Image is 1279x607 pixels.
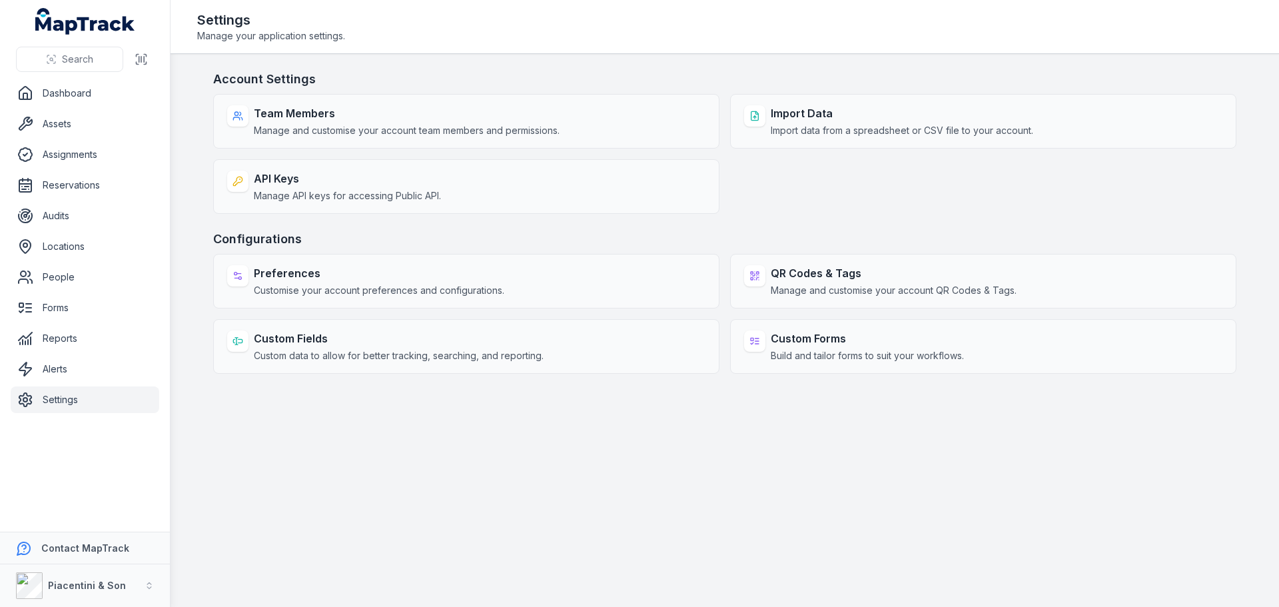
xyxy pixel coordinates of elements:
[11,386,159,413] a: Settings
[254,330,544,346] strong: Custom Fields
[213,159,719,214] a: API KeysManage API keys for accessing Public API.
[16,47,123,72] button: Search
[254,171,441,187] strong: API Keys
[11,356,159,382] a: Alerts
[11,264,159,291] a: People
[254,105,560,121] strong: Team Members
[254,189,441,203] span: Manage API keys for accessing Public API.
[41,542,129,554] strong: Contact MapTrack
[730,94,1236,149] a: Import DataImport data from a spreadsheet or CSV file to your account.
[254,284,504,297] span: Customise your account preferences and configurations.
[771,105,1033,121] strong: Import Data
[11,141,159,168] a: Assignments
[11,325,159,352] a: Reports
[48,580,126,591] strong: Piacentini & Son
[254,124,560,137] span: Manage and customise your account team members and permissions.
[11,172,159,199] a: Reservations
[771,349,964,362] span: Build and tailor forms to suit your workflows.
[213,94,719,149] a: Team MembersManage and customise your account team members and permissions.
[11,80,159,107] a: Dashboard
[11,233,159,260] a: Locations
[771,265,1017,281] strong: QR Codes & Tags
[213,319,719,374] a: Custom FieldsCustom data to allow for better tracking, searching, and reporting.
[254,265,504,281] strong: Preferences
[771,330,964,346] strong: Custom Forms
[197,11,345,29] h2: Settings
[197,29,345,43] span: Manage your application settings.
[730,319,1236,374] a: Custom FormsBuild and tailor forms to suit your workflows.
[11,203,159,229] a: Audits
[213,254,719,308] a: PreferencesCustomise your account preferences and configurations.
[213,230,1236,249] h3: Configurations
[35,8,135,35] a: MapTrack
[11,111,159,137] a: Assets
[771,124,1033,137] span: Import data from a spreadsheet or CSV file to your account.
[11,295,159,321] a: Forms
[62,53,93,66] span: Search
[771,284,1017,297] span: Manage and customise your account QR Codes & Tags.
[213,70,1236,89] h3: Account Settings
[730,254,1236,308] a: QR Codes & TagsManage and customise your account QR Codes & Tags.
[254,349,544,362] span: Custom data to allow for better tracking, searching, and reporting.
